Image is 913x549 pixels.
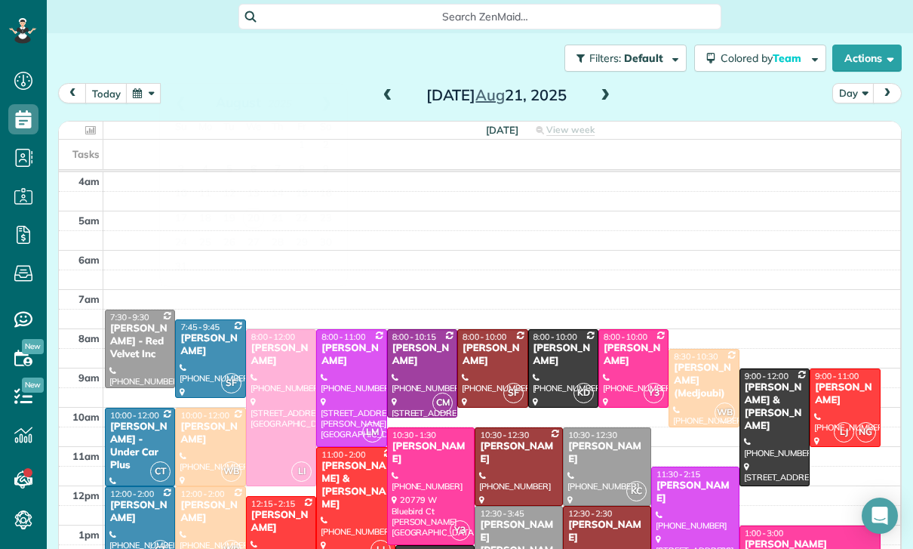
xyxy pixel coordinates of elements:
[392,430,436,440] span: 10:30 - 1:30
[573,383,594,403] span: KD
[362,422,383,443] span: LM
[314,207,338,231] a: 23
[479,440,558,466] div: [PERSON_NAME]
[217,231,241,255] a: 26
[546,124,595,136] span: View week
[251,509,312,535] div: [PERSON_NAME]
[306,84,347,122] a: Next
[241,182,266,206] a: 13
[626,481,647,501] span: KC
[674,351,718,362] span: 8:30 - 10:30
[834,422,854,443] span: LJ
[169,255,193,279] a: 31
[320,120,332,132] span: Saturday
[198,120,212,132] span: Monday
[745,528,784,538] span: 1:00 - 3:00
[462,342,523,368] div: [PERSON_NAME]
[450,520,470,541] span: Y3
[221,461,241,482] span: WB
[715,402,735,423] span: WB
[217,182,241,206] a: 12
[109,421,171,472] div: [PERSON_NAME] - Under Car Plus
[109,499,171,525] div: [PERSON_NAME]
[314,182,338,206] a: 16
[567,519,647,544] div: [PERSON_NAME]
[832,83,875,103] button: Day
[567,440,647,466] div: [PERSON_NAME]
[624,51,664,65] span: Default
[272,120,284,132] span: Thursday
[180,410,229,421] span: 10:00 - 12:00
[290,158,314,182] a: 8
[78,332,100,344] span: 8am
[656,480,735,505] div: [PERSON_NAME]
[193,231,217,255] a: 25
[78,529,100,541] span: 1pm
[832,45,902,72] button: Actions
[266,182,290,206] a: 14
[72,148,100,160] span: Tasks
[314,134,338,158] a: 2
[673,362,734,400] div: [PERSON_NAME] (Medjoubi)
[180,499,241,525] div: [PERSON_NAME]
[486,124,518,136] span: [DATE]
[241,158,266,182] a: 6
[193,182,217,206] a: 11
[503,383,524,403] span: SF
[589,51,621,65] span: Filters:
[533,342,594,368] div: [PERSON_NAME]
[392,342,453,368] div: [PERSON_NAME]
[266,158,290,182] a: 7
[251,332,295,342] span: 8:00 - 12:00
[180,322,220,332] span: 7:45 - 9:45
[78,214,100,227] span: 5am
[246,120,261,132] span: Wednesday
[251,342,312,368] div: [PERSON_NAME]
[873,83,902,103] button: next
[480,430,529,440] span: 10:30 - 12:30
[568,508,612,519] span: 12:30 - 2:30
[773,51,804,65] span: Team
[290,231,314,255] a: 29
[321,460,391,511] div: [PERSON_NAME] & [PERSON_NAME]
[180,332,241,358] div: [PERSON_NAME]
[175,120,187,132] span: Sunday
[314,158,338,182] a: 9
[290,207,314,231] a: 22
[694,45,826,72] button: Colored byTeam
[169,207,193,231] a: 17
[815,371,859,381] span: 9:00 - 11:00
[856,422,876,443] span: NG
[22,339,44,354] span: New
[78,254,100,266] span: 6am
[217,207,241,231] a: 19
[110,489,154,499] span: 12:00 - 2:00
[251,498,295,509] span: 12:15 - 2:15
[321,449,365,460] span: 11:00 - 2:00
[58,83,87,103] button: prev
[78,372,100,384] span: 9am
[160,84,201,122] a: Prev
[243,208,264,229] a: 20
[721,51,807,65] span: Colored by
[564,45,687,72] button: Filters: Default
[557,45,687,72] a: Filters: Default
[321,332,365,342] span: 8:00 - 11:00
[432,393,453,413] span: CM
[267,97,291,109] span: 2025
[110,312,149,322] span: 7:30 - 9:30
[266,207,290,231] a: 21
[109,322,171,361] div: [PERSON_NAME] - Red Velvet Inc
[266,231,290,255] a: 28
[223,120,235,132] span: Tuesday
[169,158,193,182] a: 3
[72,411,100,423] span: 10am
[216,94,261,110] span: August
[180,489,224,499] span: 12:00 - 2:00
[241,231,266,255] a: 27
[85,83,128,103] button: today
[150,461,171,482] span: CT
[314,231,338,255] a: 30
[291,461,312,482] span: LI
[480,508,524,519] span: 12:30 - 3:45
